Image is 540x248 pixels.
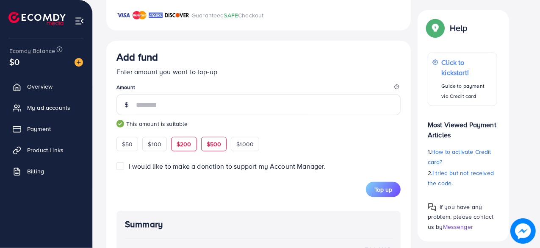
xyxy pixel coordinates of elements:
[27,167,44,176] span: Billing
[27,103,70,112] span: My ad accounts
[442,57,493,78] p: Click to kickstart!
[6,142,86,159] a: Product Links
[443,222,473,231] span: Messenger
[75,16,84,26] img: menu
[191,10,264,20] p: Guaranteed Checkout
[428,203,436,212] img: Popup guide
[8,12,66,25] img: logo
[129,162,326,171] span: I would like to make a donation to support my Account Manager.
[6,120,86,137] a: Payment
[116,84,401,94] legend: Amount
[428,203,494,231] span: If you have any problem, please contact us by
[9,56,19,68] span: $0
[116,120,124,128] img: guide
[6,99,86,116] a: My ad accounts
[428,148,491,166] span: How to activate Credit card?
[165,10,189,20] img: brand
[122,140,133,148] span: $50
[116,67,401,77] p: Enter amount you want to top-up
[133,10,147,20] img: brand
[442,81,493,101] p: Guide to payment via Credit card
[207,140,222,148] span: $500
[428,147,497,167] p: 1.
[428,169,494,187] span: I tried but not received the code.
[27,146,64,154] span: Product Links
[27,125,51,133] span: Payment
[9,47,55,55] span: Ecomdy Balance
[116,120,401,128] small: This amount is suitable
[116,51,158,63] h3: Add fund
[374,185,392,194] span: Top up
[6,163,86,180] a: Billing
[125,219,392,230] h4: Summary
[148,140,161,148] span: $100
[6,78,86,95] a: Overview
[428,168,497,188] p: 2.
[428,20,443,36] img: Popup guide
[366,182,401,197] button: Top up
[428,113,497,140] p: Most Viewed Payment Articles
[236,140,254,148] span: $1000
[177,140,191,148] span: $200
[510,218,536,244] img: image
[27,82,53,91] span: Overview
[75,58,83,67] img: image
[224,11,238,20] span: SAFE
[116,10,130,20] img: brand
[450,23,468,33] p: Help
[149,10,163,20] img: brand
